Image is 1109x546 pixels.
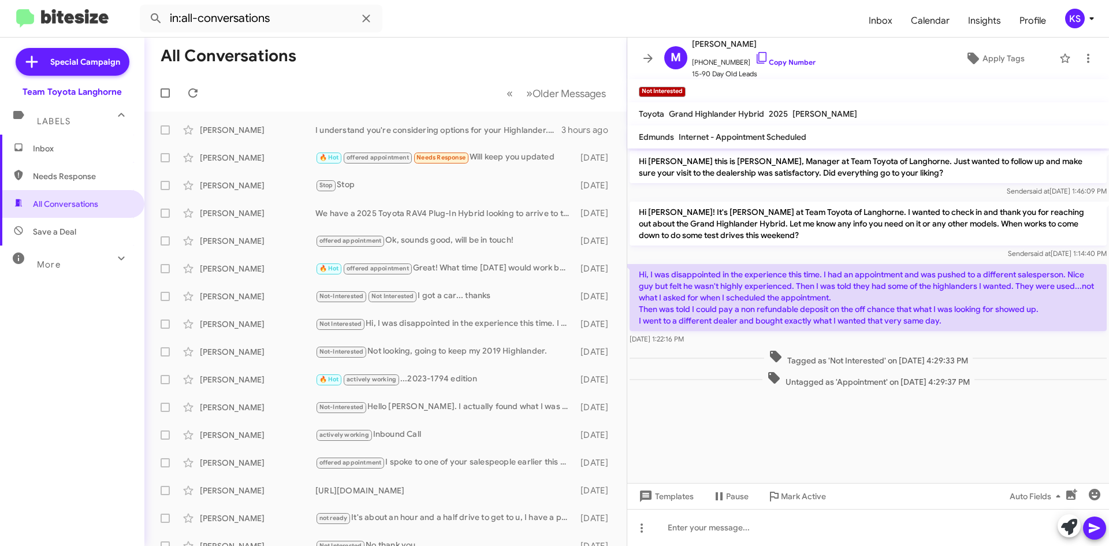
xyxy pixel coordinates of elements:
span: Labels [37,116,70,127]
div: It's about an hour and a half drive to get to u, I have a pretty tight schedule, I'll try to cont... [315,511,575,525]
span: offered appointment [319,459,382,466]
span: [PERSON_NAME] [692,37,816,51]
span: More [37,259,61,270]
a: Inbox [859,4,902,38]
div: Stop [315,179,575,192]
div: [DATE] [575,318,617,330]
span: offered appointment [319,237,382,244]
span: « [507,86,513,101]
div: [PERSON_NAME] [200,124,315,136]
span: » [526,86,533,101]
span: offered appointment [347,154,409,161]
div: [PERSON_NAME] [200,152,315,164]
div: [PERSON_NAME] [200,402,315,413]
span: 🔥 Hot [319,154,339,161]
span: Mark Active [781,486,826,507]
div: We have a 2025 Toyota RAV4 Plug-In Hybrid looking to arrive to the dealership very soon. Is there... [315,207,575,219]
div: [PERSON_NAME] [200,457,315,469]
span: Not Interested [319,320,362,328]
div: [DATE] [575,402,617,413]
span: Toyota [639,109,664,119]
div: Great! What time [DATE] would work best for you to visit our dealership? [315,262,575,275]
div: [PERSON_NAME] [200,374,315,385]
span: Needs Response [33,170,131,182]
span: Sender [DATE] 1:14:40 PM [1008,249,1107,258]
a: Special Campaign [16,48,129,76]
div: Inbound Call [315,428,575,441]
button: Apply Tags [935,48,1054,69]
div: I got a car... thanks [315,289,575,303]
a: Calendar [902,4,959,38]
span: Pause [726,486,749,507]
button: Templates [627,486,703,507]
div: [DATE] [575,512,617,524]
span: [DATE] 1:22:16 PM [630,335,684,343]
button: Previous [500,81,520,105]
div: I understand you're considering options for your Highlander. Let’s schedule a time for an apprais... [315,124,561,136]
button: Auto Fields [1000,486,1074,507]
span: 🔥 Hot [319,376,339,383]
a: Profile [1010,4,1055,38]
div: [PERSON_NAME] [200,263,315,274]
div: [PERSON_NAME] [200,180,315,191]
small: Not Interested [639,87,686,97]
span: not ready [319,514,348,522]
div: [PERSON_NAME] [200,207,315,219]
span: Edmunds [639,132,674,142]
div: Team Toyota Langhorne [23,86,122,98]
span: Older Messages [533,87,606,100]
div: I spoke to one of your salespeople earlier this week I believe; his name is [PERSON_NAME]. If you... [315,456,575,469]
span: 2025 [769,109,788,119]
span: Grand Highlander Hybrid [669,109,764,119]
span: Tagged as 'Not Interested' on [DATE] 4:29:33 PM [764,350,973,366]
span: Sender [DATE] 1:46:09 PM [1007,187,1107,195]
span: Untagged as 'Appointment' on [DATE] 4:29:37 PM [762,371,974,388]
span: M [671,49,681,67]
div: Not looking, going to keep my 2019 Highlander. [315,345,575,358]
span: Stop [319,181,333,189]
span: Internet - Appointment Scheduled [679,132,806,142]
div: [DATE] [575,263,617,274]
span: Save a Deal [33,226,76,237]
div: ...2023-1794 edition [315,373,575,386]
h1: All Conversations [161,47,296,65]
span: All Conversations [33,198,98,210]
div: [DATE] [575,152,617,164]
span: actively working [319,431,369,439]
button: Pause [703,486,758,507]
div: Will keep you updated [315,151,575,164]
div: [DATE] [575,374,617,385]
p: Hi, I was disappointed in the experience this time. I had an appointment and was pushed to a diff... [630,264,1107,331]
div: [DATE] [575,485,617,496]
span: Not-Interested [319,403,364,411]
div: 3 hours ago [561,124,617,136]
div: [PERSON_NAME] [200,318,315,330]
span: Templates [637,486,694,507]
div: [URL][DOMAIN_NAME] [315,485,575,496]
div: [PERSON_NAME] [200,512,315,524]
div: [DATE] [575,457,617,469]
span: Inbox [33,143,131,154]
div: [PERSON_NAME] [200,346,315,358]
input: Search [140,5,382,32]
div: [DATE] [575,180,617,191]
div: [DATE] [575,291,617,302]
span: Not Interested [371,292,414,300]
div: KS [1065,9,1085,28]
div: [PERSON_NAME] [200,485,315,496]
a: Insights [959,4,1010,38]
div: Hi, I was disappointed in the experience this time. I had an appointment and was pushed to a diff... [315,317,575,330]
button: KS [1055,9,1096,28]
span: offered appointment [347,265,409,272]
span: Auto Fields [1010,486,1065,507]
span: Not-Interested [319,292,364,300]
span: [PERSON_NAME] [792,109,857,119]
span: said at [1029,187,1050,195]
span: actively working [347,376,396,383]
div: [DATE] [575,429,617,441]
button: Next [519,81,613,105]
div: [PERSON_NAME] [200,429,315,441]
span: Apply Tags [983,48,1025,69]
